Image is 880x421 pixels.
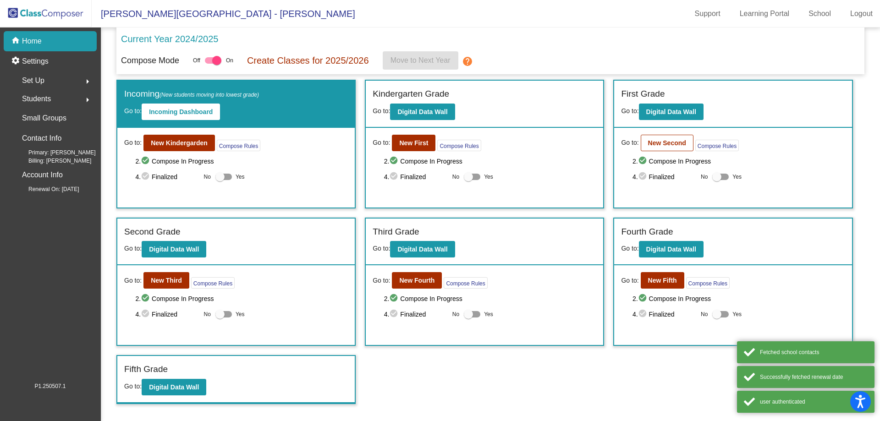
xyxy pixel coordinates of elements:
[373,245,390,252] span: Go to:
[373,87,449,101] label: Kindergarten Grade
[801,6,838,21] a: School
[390,241,455,257] button: Digital Data Wall
[82,76,93,87] mat-icon: arrow_right
[444,277,487,289] button: Compose Rules
[687,6,728,21] a: Support
[621,87,665,101] label: First Grade
[732,6,797,21] a: Learning Portal
[632,171,696,182] span: 4. Finalized
[124,138,142,148] span: Go to:
[462,56,473,67] mat-icon: help
[397,246,447,253] b: Digital Data Wall
[236,171,245,182] span: Yes
[384,156,597,167] span: 2. Compose In Progress
[11,56,22,67] mat-icon: settings
[22,93,51,105] span: Students
[142,104,220,120] button: Incoming Dashboard
[641,135,693,151] button: New Second
[392,272,442,289] button: New Fourth
[399,277,434,284] b: New Fourth
[646,246,696,253] b: Digital Data Wall
[732,171,742,182] span: Yes
[159,92,259,98] span: (New students moving into lowest grade)
[14,185,79,193] span: Renewal On: [DATE]
[22,56,49,67] p: Settings
[389,293,400,304] mat-icon: check_circle
[392,135,435,151] button: New First
[484,309,493,320] span: Yes
[695,140,739,151] button: Compose Rules
[373,225,419,239] label: Third Grade
[760,373,868,381] div: Successfully fetched renewal date
[646,108,696,115] b: Digital Data Wall
[389,171,400,182] mat-icon: check_circle
[193,56,200,65] span: Off
[632,156,845,167] span: 2. Compose In Progress
[135,293,348,304] span: 2. Compose In Progress
[204,173,211,181] span: No
[149,383,199,391] b: Digital Data Wall
[399,139,428,147] b: New First
[151,277,182,284] b: New Third
[135,309,199,320] span: 4. Finalized
[732,309,742,320] span: Yes
[638,293,649,304] mat-icon: check_circle
[390,104,455,120] button: Digital Data Wall
[11,36,22,47] mat-icon: home
[124,225,181,239] label: Second Grade
[217,140,260,151] button: Compose Rules
[247,54,369,67] p: Create Classes for 2025/2026
[22,132,61,145] p: Contact Info
[621,245,638,252] span: Go to:
[135,156,348,167] span: 2. Compose In Progress
[648,277,677,284] b: New Fifth
[143,272,189,289] button: New Third
[701,173,708,181] span: No
[143,135,215,151] button: New Kindergarden
[641,272,684,289] button: New Fifth
[124,87,259,101] label: Incoming
[22,169,63,181] p: Account Info
[648,139,686,147] b: New Second
[760,398,868,406] div: user authenticated
[452,173,459,181] span: No
[141,309,152,320] mat-icon: check_circle
[639,241,704,257] button: Digital Data Wall
[149,246,199,253] b: Digital Data Wall
[397,108,447,115] b: Digital Data Wall
[621,138,638,148] span: Go to:
[437,140,481,151] button: Compose Rules
[638,156,649,167] mat-icon: check_circle
[638,171,649,182] mat-icon: check_circle
[124,245,142,252] span: Go to:
[149,108,213,115] b: Incoming Dashboard
[452,310,459,318] span: No
[843,6,880,21] a: Logout
[142,241,206,257] button: Digital Data Wall
[14,157,91,165] span: Billing: [PERSON_NAME]
[92,6,355,21] span: [PERSON_NAME][GEOGRAPHIC_DATA] - [PERSON_NAME]
[638,309,649,320] mat-icon: check_circle
[621,276,638,285] span: Go to:
[121,32,218,46] p: Current Year 2024/2025
[686,277,730,289] button: Compose Rules
[135,171,199,182] span: 4. Finalized
[389,309,400,320] mat-icon: check_circle
[632,309,696,320] span: 4. Finalized
[484,171,493,182] span: Yes
[389,156,400,167] mat-icon: check_circle
[383,51,458,70] button: Move to Next Year
[124,276,142,285] span: Go to:
[141,293,152,304] mat-icon: check_circle
[142,379,206,395] button: Digital Data Wall
[124,363,168,376] label: Fifth Grade
[384,171,448,182] span: 4. Finalized
[384,293,597,304] span: 2. Compose In Progress
[226,56,233,65] span: On
[14,148,96,157] span: Primary: [PERSON_NAME]
[82,94,93,105] mat-icon: arrow_right
[141,171,152,182] mat-icon: check_circle
[390,56,451,64] span: Move to Next Year
[373,276,390,285] span: Go to:
[639,104,704,120] button: Digital Data Wall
